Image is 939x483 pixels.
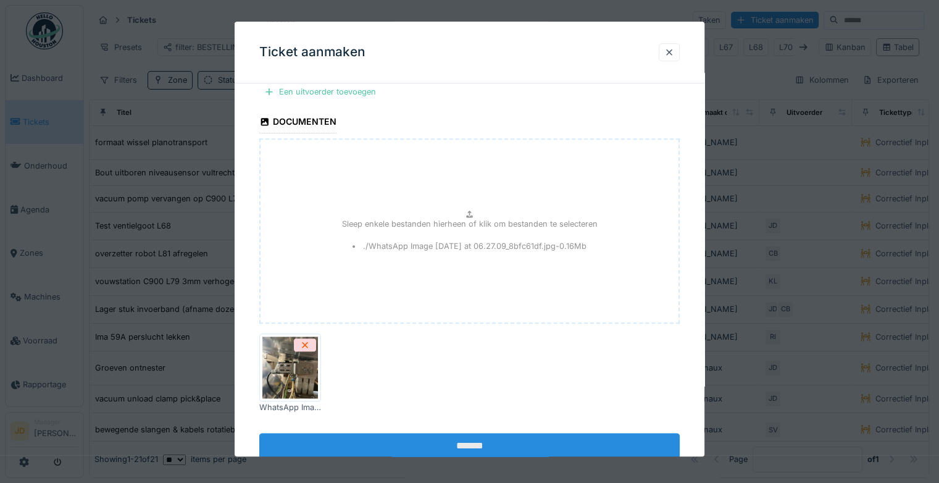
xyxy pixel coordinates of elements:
li: ./WhatsApp Image [DATE] at 06.27.09_8bfc61df.jpg - 0.16 Mb [353,240,587,252]
div: Documenten [259,112,336,133]
img: u6eaj9ntj1c8j86s2731r0b1l6fg [262,337,318,398]
div: Een uitvoerder toevoegen [259,83,381,100]
div: WhatsApp Image [DATE] at 06.27.09_8bfc61df.jpg [259,401,321,413]
h3: Ticket aanmaken [259,44,365,60]
p: Sleep enkele bestanden hierheen of klik om bestanden te selecteren [342,219,598,230]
